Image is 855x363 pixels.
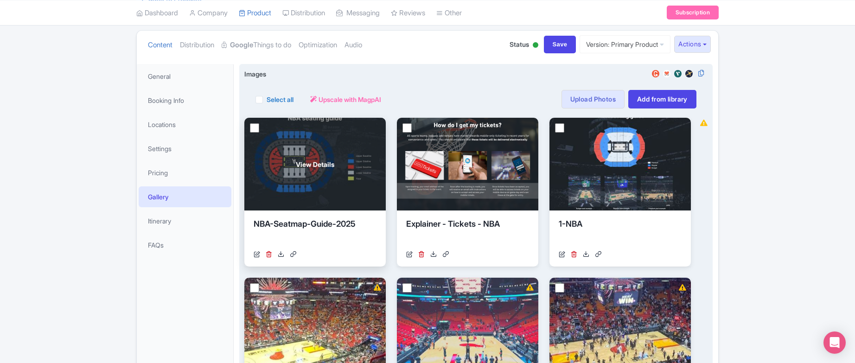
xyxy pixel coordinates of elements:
[296,159,334,169] span: View Details
[310,95,381,104] a: Upscale with MagpAI
[139,90,231,111] a: Booking Info
[667,6,719,19] a: Subscription
[254,218,376,246] div: NBA-Seatmap-Guide-2025
[345,31,362,60] a: Audio
[674,36,711,53] button: Actions
[180,31,214,60] a: Distribution
[139,138,231,159] a: Settings
[244,118,386,210] a: View Details
[139,186,231,207] a: Gallery
[139,162,231,183] a: Pricing
[661,69,672,78] img: musement-review-widget-01-cdcb82dea4530aa52f361e0f447f8f5f.svg
[139,210,231,231] a: Itinerary
[559,218,682,246] div: 1-NBA
[139,114,231,135] a: Locations
[406,218,529,246] div: Explainer - Tickets - NBA
[580,35,670,53] a: Version: Primary Product
[650,69,661,78] img: getyourguide-review-widget-01-c9ff127aecadc9be5c96765474840e58.svg
[672,69,683,78] img: viator-review-widget-01-363d65f17b203e82e80c83508294f9cc.svg
[823,331,846,354] div: Open Intercom Messenger
[222,31,291,60] a: GoogleThings to do
[244,69,266,79] span: Images
[683,69,695,78] img: expedia-review-widget-01-6a8748bc8b83530f19f0577495396935.svg
[267,95,294,104] label: Select all
[299,31,337,60] a: Optimization
[544,36,576,53] input: Save
[319,95,381,104] span: Upscale with MagpAI
[230,40,253,51] strong: Google
[139,66,231,87] a: General
[139,235,231,255] a: FAQs
[510,39,529,49] span: Status
[531,38,540,53] div: Active
[628,90,696,108] a: Add from library
[561,90,625,108] a: Upload Photos
[148,31,172,60] a: Content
